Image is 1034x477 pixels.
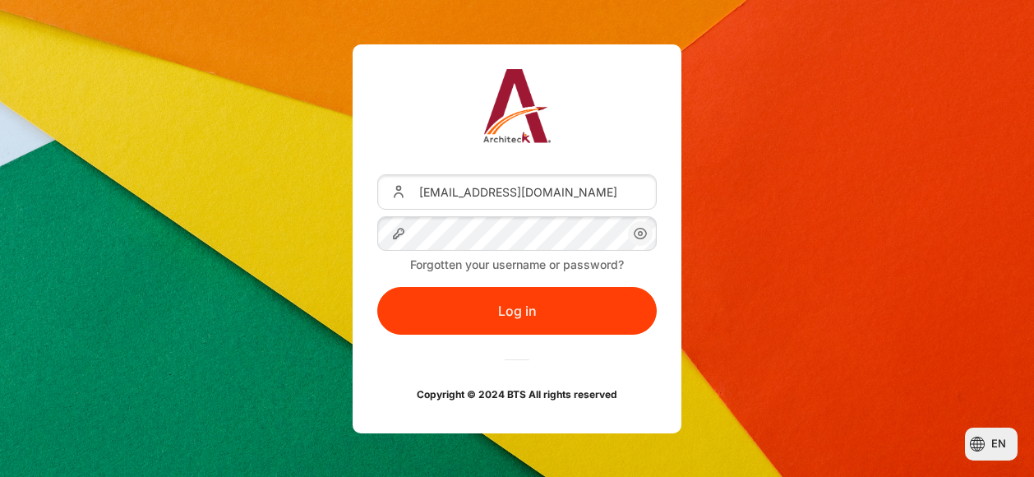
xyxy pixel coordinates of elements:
[991,436,1006,452] span: en
[417,388,617,401] strong: Copyright © 2024 BTS All rights reserved
[483,69,552,150] a: Architeck
[377,174,657,209] input: Username or Email Address
[410,257,624,271] a: Forgotten your username or password?
[483,69,552,143] img: Architeck
[377,287,657,335] button: Log in
[965,428,1018,461] button: Languages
